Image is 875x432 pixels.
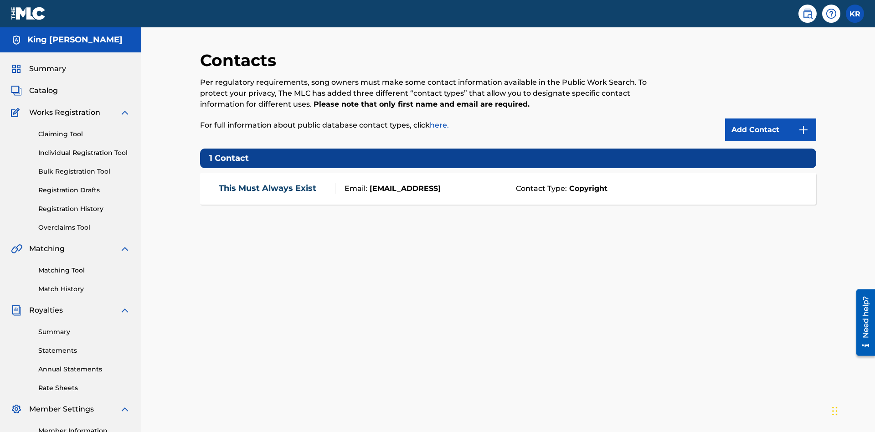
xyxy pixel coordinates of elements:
[200,120,674,131] p: For full information about public database contact types, click
[38,204,130,214] a: Registration History
[11,107,23,118] img: Works Registration
[11,305,22,316] img: Royalties
[11,85,22,96] img: Catalog
[798,124,809,135] img: 9d2ae6d4665cec9f34b9.svg
[200,149,816,168] h5: 1 Contact
[846,5,864,23] div: User Menu
[822,5,840,23] div: Help
[11,63,66,74] a: SummarySummary
[11,243,22,254] img: Matching
[119,305,130,316] img: expand
[314,100,530,108] strong: Please note that only first name and email are required.
[38,383,130,393] a: Rate Sheets
[29,243,65,254] span: Matching
[38,129,130,139] a: Claiming Tool
[119,243,130,254] img: expand
[29,85,58,96] span: Catalog
[38,327,130,337] a: Summary
[725,118,816,141] a: Add Contact
[38,148,130,158] a: Individual Registration Tool
[11,7,46,20] img: MLC Logo
[29,107,100,118] span: Works Registration
[430,121,449,129] a: here.
[802,8,813,19] img: search
[38,223,130,232] a: Overclaims Tool
[119,404,130,415] img: expand
[567,183,607,194] strong: Copyright
[11,63,22,74] img: Summary
[849,286,875,360] iframe: Resource Center
[219,183,316,194] a: This Must Always Exist
[798,5,817,23] a: Public Search
[335,183,511,194] div: Email:
[38,284,130,294] a: Match History
[29,404,94,415] span: Member Settings
[511,183,804,194] div: Contact Type:
[29,305,63,316] span: Royalties
[200,50,281,71] h2: Contacts
[11,85,58,96] a: CatalogCatalog
[38,365,130,374] a: Annual Statements
[832,397,838,425] div: Drag
[11,35,22,46] img: Accounts
[29,63,66,74] span: Summary
[829,388,875,432] iframe: Chat Widget
[38,167,130,176] a: Bulk Registration Tool
[38,185,130,195] a: Registration Drafts
[200,77,674,110] p: Per regulatory requirements, song owners must make some contact information available in the Publ...
[38,346,130,355] a: Statements
[38,266,130,275] a: Matching Tool
[27,35,123,45] h5: King McTesterson
[119,107,130,118] img: expand
[11,404,22,415] img: Member Settings
[367,183,441,194] strong: [EMAIL_ADDRESS]
[826,8,837,19] img: help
